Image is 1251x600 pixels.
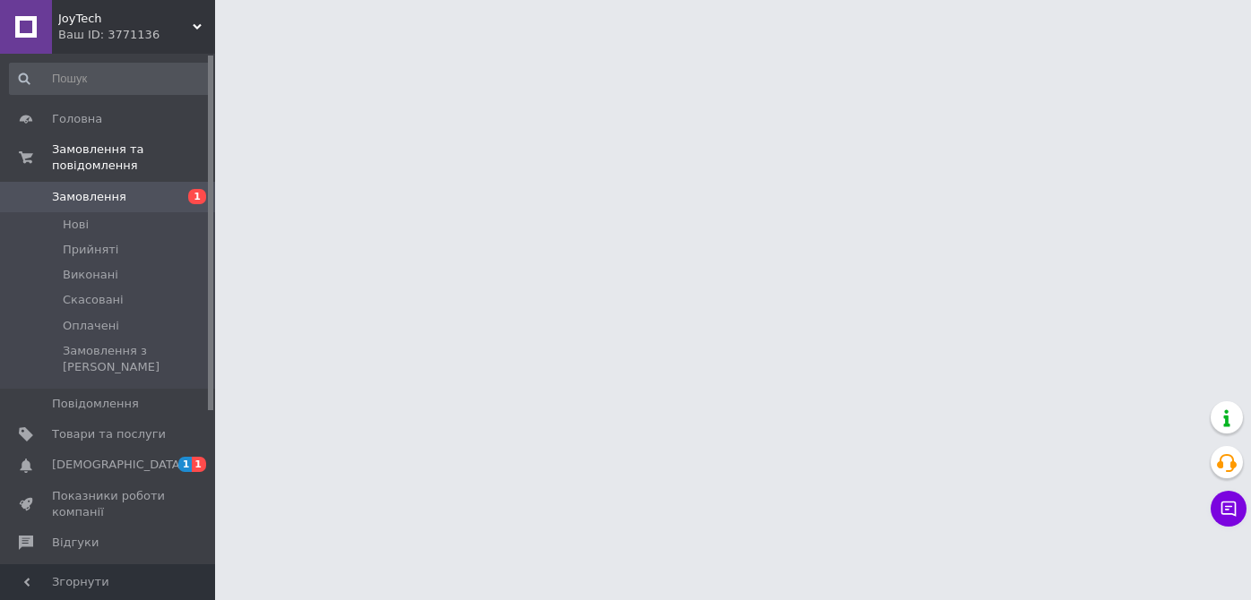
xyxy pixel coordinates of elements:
button: Чат з покупцем [1211,491,1247,527]
span: Товари та послуги [52,426,166,442]
span: Виконані [63,267,118,283]
span: Показники роботи компанії [52,488,166,520]
input: Пошук [9,63,211,95]
span: Прийняті [63,242,118,258]
span: Замовлення з [PERSON_NAME] [63,343,210,375]
span: Замовлення [52,189,126,205]
span: Відгуки [52,535,99,551]
span: 1 [192,457,206,472]
span: [DEMOGRAPHIC_DATA] [52,457,185,473]
span: Повідомлення [52,396,139,412]
span: JoyTech [58,11,193,27]
div: Ваш ID: 3771136 [58,27,215,43]
span: Нові [63,217,89,233]
span: Оплачені [63,318,119,334]
span: Скасовані [63,292,124,308]
span: 1 [188,189,206,204]
span: 1 [178,457,193,472]
span: Головна [52,111,102,127]
span: Замовлення та повідомлення [52,141,215,174]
